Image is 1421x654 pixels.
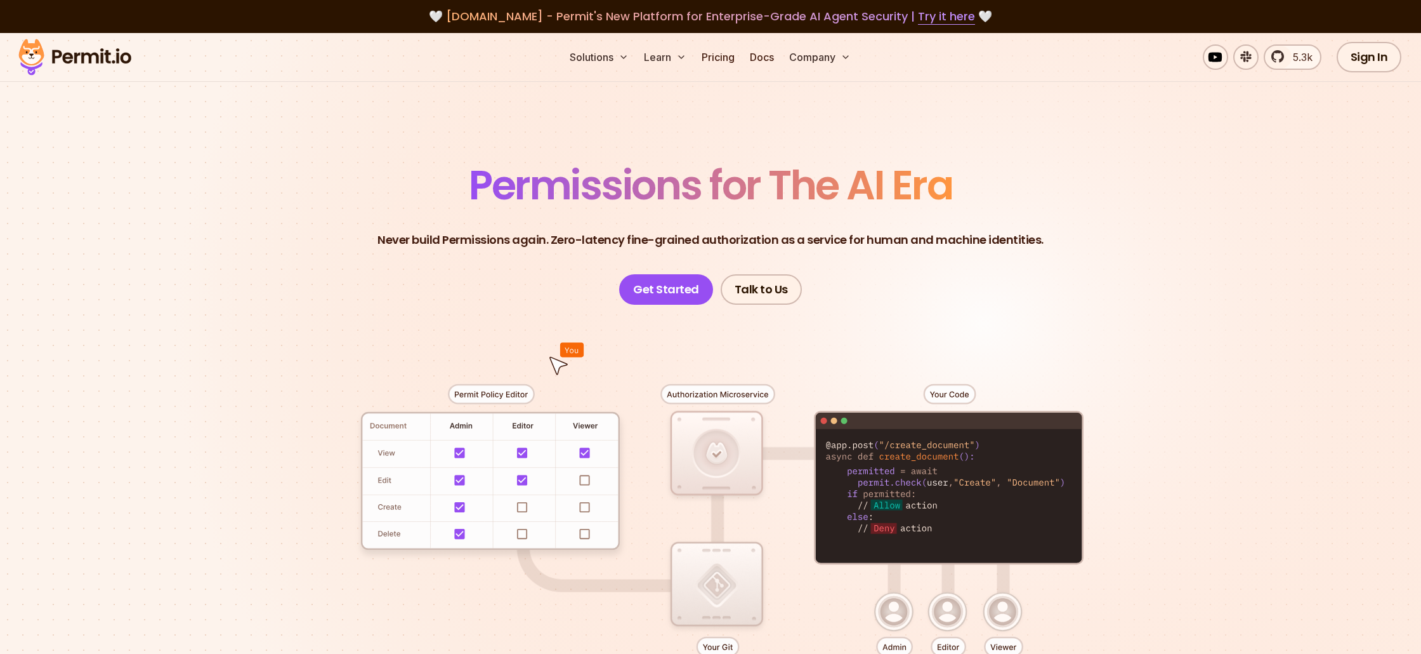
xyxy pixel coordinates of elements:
[1264,44,1321,70] a: 5.3k
[377,231,1044,249] p: Never build Permissions again. Zero-latency fine-grained authorization as a service for human and...
[745,44,779,70] a: Docs
[784,44,856,70] button: Company
[1337,42,1402,72] a: Sign In
[469,157,952,213] span: Permissions for The AI Era
[30,8,1391,25] div: 🤍 🤍
[13,36,137,79] img: Permit logo
[1285,50,1313,65] span: 5.3k
[446,8,975,24] span: [DOMAIN_NAME] - Permit's New Platform for Enterprise-Grade AI Agent Security |
[721,274,802,305] a: Talk to Us
[697,44,740,70] a: Pricing
[565,44,634,70] button: Solutions
[619,274,713,305] a: Get Started
[918,8,975,25] a: Try it here
[639,44,691,70] button: Learn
